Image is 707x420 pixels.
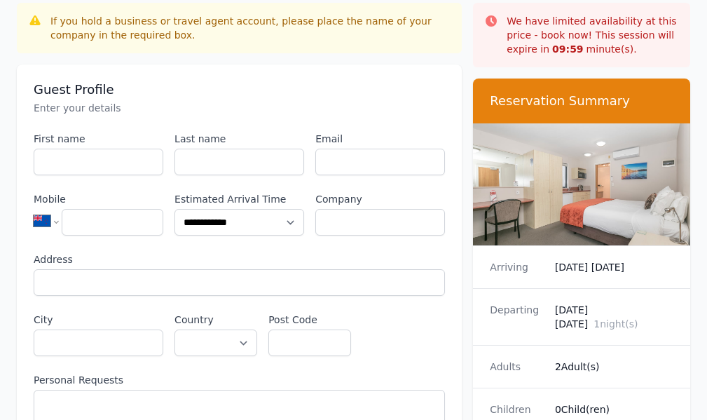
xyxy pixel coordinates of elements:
[174,192,304,206] label: Estimated Arrival Time
[34,101,445,115] p: Enter your details
[490,360,544,374] dt: Adults
[593,318,638,330] span: 1 night(s)
[268,313,351,327] label: Post Code
[555,260,673,274] dd: [DATE] [DATE]
[555,303,673,331] dd: [DATE] [DATE]
[34,252,445,266] label: Address
[315,192,445,206] label: Company
[174,313,257,327] label: Country
[490,402,544,416] dt: Children
[34,373,445,387] label: Personal Requests
[34,132,163,146] label: First name
[315,132,445,146] label: Email
[473,123,690,245] img: Superior King Studio
[50,14,451,42] div: If you hold a business or travel agent account, please place the name of your company in the requ...
[34,313,163,327] label: City
[490,303,544,331] dt: Departing
[34,81,445,98] h3: Guest Profile
[552,43,584,55] strong: 09 : 59
[555,360,673,374] dd: 2 Adult(s)
[174,132,304,146] label: Last name
[490,260,544,274] dt: Arriving
[555,402,673,416] dd: 0 Child(ren)
[507,14,679,56] p: We have limited availability at this price - book now! This session will expire in minute(s).
[490,93,673,109] h3: Reservation Summary
[34,192,163,206] label: Mobile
